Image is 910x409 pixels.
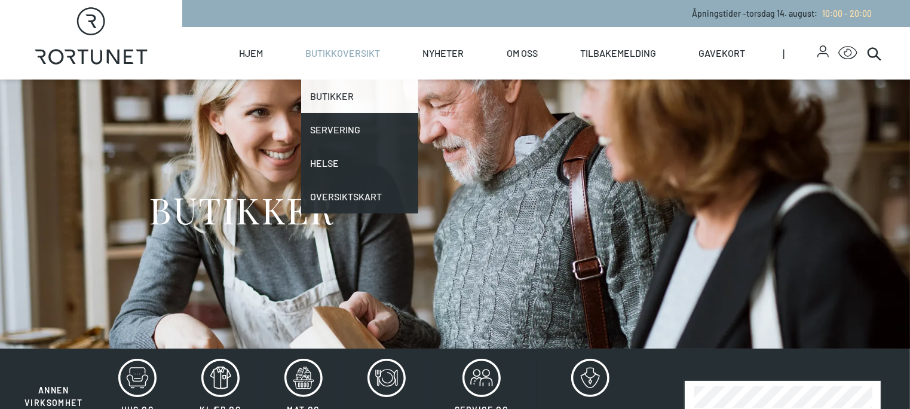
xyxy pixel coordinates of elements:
span: 10:00 - 20:00 [822,8,872,19]
span: Annen virksomhet [24,385,82,408]
a: Om oss [507,27,538,80]
a: Gavekort [698,27,745,80]
a: Oversiktskart [301,180,418,213]
button: Open Accessibility Menu [838,44,857,63]
p: Åpningstider - torsdag 14. august : [692,7,872,20]
a: Servering [301,113,418,146]
a: Tilbakemelding [580,27,656,80]
a: Hjem [239,27,263,80]
a: 10:00 - 20:00 [817,8,872,19]
a: Helse [301,146,418,180]
a: Nyheter [423,27,464,80]
h1: BUTIKKER [149,187,334,232]
span: | [783,27,817,80]
a: Butikker [301,80,418,113]
a: Butikkoversikt [306,27,381,80]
